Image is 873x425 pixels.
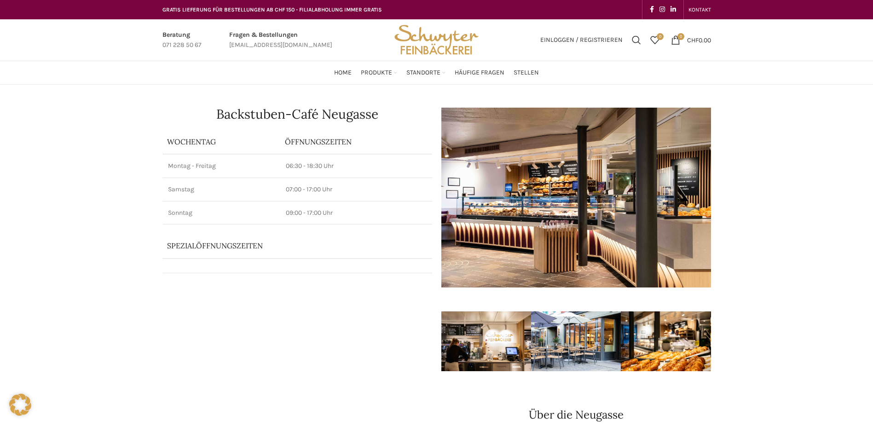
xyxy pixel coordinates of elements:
[162,30,202,51] a: Infobox link
[657,3,668,16] a: Instagram social link
[688,6,711,13] span: KONTAKT
[455,69,504,77] span: Häufige Fragen
[391,35,481,43] a: Site logo
[657,33,664,40] span: 0
[666,31,716,49] a: 0 CHF0.00
[514,63,539,82] a: Stellen
[229,30,332,51] a: Infobox link
[677,33,684,40] span: 0
[647,3,657,16] a: Facebook social link
[361,63,397,82] a: Produkte
[361,69,392,77] span: Produkte
[168,208,275,218] p: Sonntag
[334,69,352,77] span: Home
[158,63,716,82] div: Main navigation
[168,161,275,171] p: Montag - Freitag
[668,3,679,16] a: Linkedin social link
[688,0,711,19] a: KONTAKT
[711,311,800,371] img: schwyter-10
[162,6,382,13] span: GRATIS LIEFERUNG FÜR BESTELLUNGEN AB CHF 150 - FILIALABHOLUNG IMMER GRATIS
[646,31,664,49] div: Meine Wunschliste
[627,31,646,49] a: Suchen
[391,19,481,61] img: Bäckerei Schwyter
[406,69,440,77] span: Standorte
[441,409,711,420] h2: Über die Neugasse
[286,161,427,171] p: 06:30 - 18:30 Uhr
[536,31,627,49] a: Einloggen / Registrieren
[168,185,275,194] p: Samstag
[167,241,402,251] p: Spezialöffnungszeiten
[455,63,504,82] a: Häufige Fragen
[162,108,432,121] h1: Backstuben-Café Neugasse
[540,37,623,43] span: Einloggen / Registrieren
[286,208,427,218] p: 09:00 - 17:00 Uhr
[286,185,427,194] p: 07:00 - 17:00 Uhr
[531,311,621,371] img: schwyter-61
[441,311,531,371] img: schwyter-17
[684,0,716,19] div: Secondary navigation
[514,69,539,77] span: Stellen
[621,311,711,371] img: schwyter-12
[167,137,276,147] p: Wochentag
[334,63,352,82] a: Home
[687,36,699,44] span: CHF
[646,31,664,49] a: 0
[285,137,428,147] p: ÖFFNUNGSZEITEN
[406,63,445,82] a: Standorte
[687,36,711,44] bdi: 0.00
